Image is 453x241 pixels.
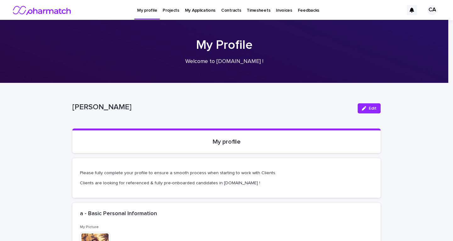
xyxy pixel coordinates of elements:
h2: a - Basic Personal Information [80,210,157,217]
p: Clients are looking for referenced & fully pre-onboarded candidates in [DOMAIN_NAME] ! [80,180,373,186]
p: My profile [80,138,373,146]
img: nMxkRIEURaCxZB0ULbfH [13,4,72,16]
span: Edit [369,106,377,111]
p: Please fully complete your profile to ensure a smooth process when starting to work with Clients. [80,170,373,176]
p: [PERSON_NAME] [72,103,353,112]
div: CA [427,5,437,15]
h1: My Profile [70,37,378,53]
p: Welcome to [DOMAIN_NAME] ! [98,58,350,65]
button: Edit [358,103,381,113]
span: My Picture [80,225,99,229]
